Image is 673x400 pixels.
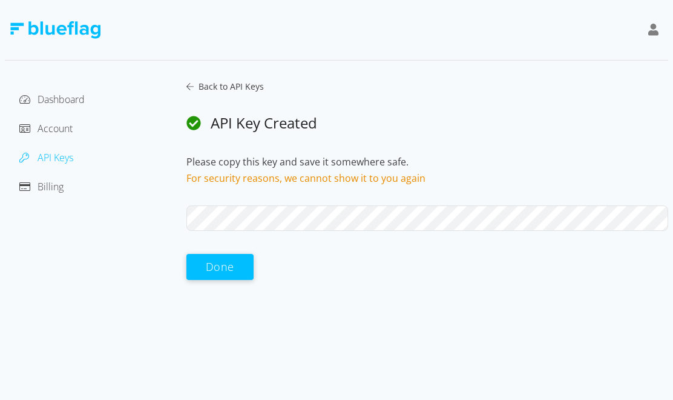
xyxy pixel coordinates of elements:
a: Back to API Keys [186,80,668,93]
span: Dashboard [38,93,85,106]
a: Dashboard [19,93,85,106]
span: For security reasons, we cannot show it to you again [186,172,425,185]
span: Back to API Keys [194,81,264,92]
span: API Key Created [211,113,317,133]
span: Account [38,122,73,135]
img: Blue Flag Logo [10,21,100,39]
a: API Keys [19,151,73,164]
span: API Keys [38,151,73,164]
span: Please copy this key and save it somewhere safe. [186,155,409,168]
button: Done [186,254,254,280]
a: Account [19,122,73,135]
span: Billing [38,180,64,193]
a: Billing [19,180,64,193]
